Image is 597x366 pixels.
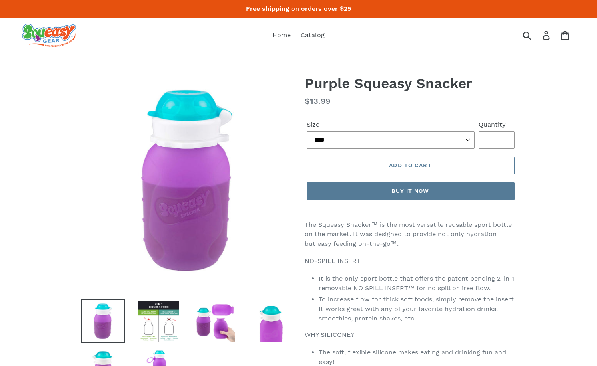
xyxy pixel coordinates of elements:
[305,96,330,106] span: $13.99
[305,220,517,249] p: The Squeasy Snacker™ is the most versatile reusable sport bottle on the market. It was designed t...
[307,157,515,174] button: Add to cart
[525,26,547,44] input: Search
[301,31,325,39] span: Catalog
[479,120,515,129] label: Quantity
[305,75,517,92] h1: Purple Squeasy Snacker
[307,182,515,200] button: Buy it now
[297,29,329,41] a: Catalog
[137,299,181,343] img: Load image into Gallery viewer, Purple Squeasy Snacker
[22,24,76,47] img: squeasy gear snacker portable food pouch
[307,120,475,129] label: Size
[193,299,237,343] img: Load image into Gallery viewer, Purple Squeasy Snacker
[268,29,295,41] a: Home
[305,256,517,266] p: NO-SPILL INSERT
[249,299,293,343] img: Load image into Gallery viewer, Purple Squeasy Snacker
[319,274,517,293] li: It is the only sport bottle that offers the patent pending 2-in-1 removable NO SPILL INSERT™ for ...
[319,295,517,323] li: To increase flow for thick soft foods, simply remove the insert. It works great with any of your ...
[305,330,517,340] p: WHY SILICONE?
[81,299,125,343] img: Load image into Gallery viewer, Purple Squeasy Snacker
[272,31,291,39] span: Home
[389,162,431,168] span: Add to cart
